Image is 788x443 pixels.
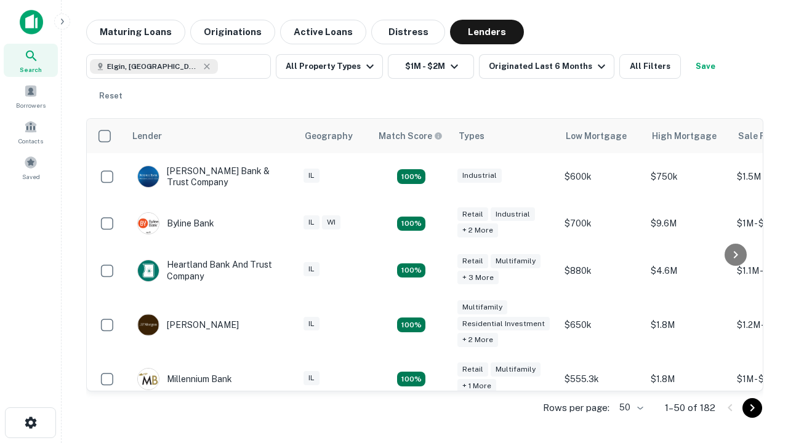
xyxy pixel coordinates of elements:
div: Matching Properties: 16, hasApolloMatch: undefined [397,372,425,386]
a: Search [4,44,58,77]
p: Rows per page: [543,401,609,415]
div: IL [304,262,320,276]
div: IL [304,169,320,183]
img: picture [138,314,159,335]
span: Contacts [18,136,43,146]
button: Active Loans [280,20,366,44]
img: picture [138,369,159,389]
a: Contacts [4,115,58,148]
div: Lender [132,129,162,143]
div: + 1 more [457,379,496,393]
div: Matching Properties: 19, hasApolloMatch: undefined [397,263,425,278]
div: Industrial [491,207,535,221]
button: All Property Types [276,54,383,79]
div: Retail [457,254,488,268]
div: [PERSON_NAME] Bank & Trust Company [137,166,285,188]
div: Matching Properties: 25, hasApolloMatch: undefined [397,317,425,332]
td: $9.6M [645,200,731,247]
div: Geography [305,129,353,143]
div: Industrial [457,169,502,183]
div: 50 [614,399,645,417]
a: Saved [4,151,58,184]
div: Heartland Bank And Trust Company [137,259,285,281]
button: Reset [91,84,131,108]
button: Originated Last 6 Months [479,54,614,79]
td: $700k [558,200,645,247]
div: Multifamily [491,362,541,377]
a: Borrowers [4,79,58,113]
th: Lender [125,119,297,153]
div: IL [304,317,320,331]
button: Maturing Loans [86,20,185,44]
div: Multifamily [491,254,541,268]
span: Borrowers [16,100,46,110]
div: Retail [457,362,488,377]
div: IL [304,371,320,385]
div: + 2 more [457,333,498,347]
button: Originations [190,20,275,44]
div: Residential Investment [457,317,550,331]
h6: Match Score [379,129,440,143]
th: High Mortgage [645,119,731,153]
td: $555.3k [558,356,645,402]
th: Geography [297,119,371,153]
div: + 3 more [457,271,499,285]
iframe: Chat Widget [726,345,788,404]
div: Retail [457,207,488,221]
td: $880k [558,247,645,293]
img: picture [138,166,159,187]
img: capitalize-icon.png [20,10,43,34]
div: Types [459,129,484,143]
img: picture [138,260,159,281]
td: $650k [558,294,645,356]
img: picture [138,213,159,234]
div: Originated Last 6 Months [489,59,609,74]
td: $1.8M [645,294,731,356]
button: Distress [371,20,445,44]
button: All Filters [619,54,681,79]
td: $750k [645,153,731,200]
div: Capitalize uses an advanced AI algorithm to match your search with the best lender. The match sco... [379,129,443,143]
th: Types [451,119,558,153]
th: Low Mortgage [558,119,645,153]
button: Save your search to get updates of matches that match your search criteria. [686,54,725,79]
span: Search [20,65,42,74]
button: Go to next page [742,398,762,418]
div: Multifamily [457,300,507,314]
div: Matching Properties: 19, hasApolloMatch: undefined [397,217,425,231]
div: Byline Bank [137,212,214,234]
div: Low Mortgage [566,129,627,143]
td: $4.6M [645,247,731,293]
td: $1.8M [645,356,731,402]
p: 1–50 of 182 [665,401,715,415]
div: Matching Properties: 28, hasApolloMatch: undefined [397,169,425,184]
span: Elgin, [GEOGRAPHIC_DATA], [GEOGRAPHIC_DATA] [107,61,199,72]
td: $600k [558,153,645,200]
span: Saved [22,172,40,182]
div: + 2 more [457,223,498,237]
th: Capitalize uses an advanced AI algorithm to match your search with the best lender. The match sco... [371,119,451,153]
div: [PERSON_NAME] [137,314,239,336]
div: IL [304,215,320,229]
div: Millennium Bank [137,368,232,390]
div: High Mortgage [652,129,717,143]
button: Lenders [450,20,524,44]
div: WI [322,215,340,229]
button: $1M - $2M [388,54,474,79]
